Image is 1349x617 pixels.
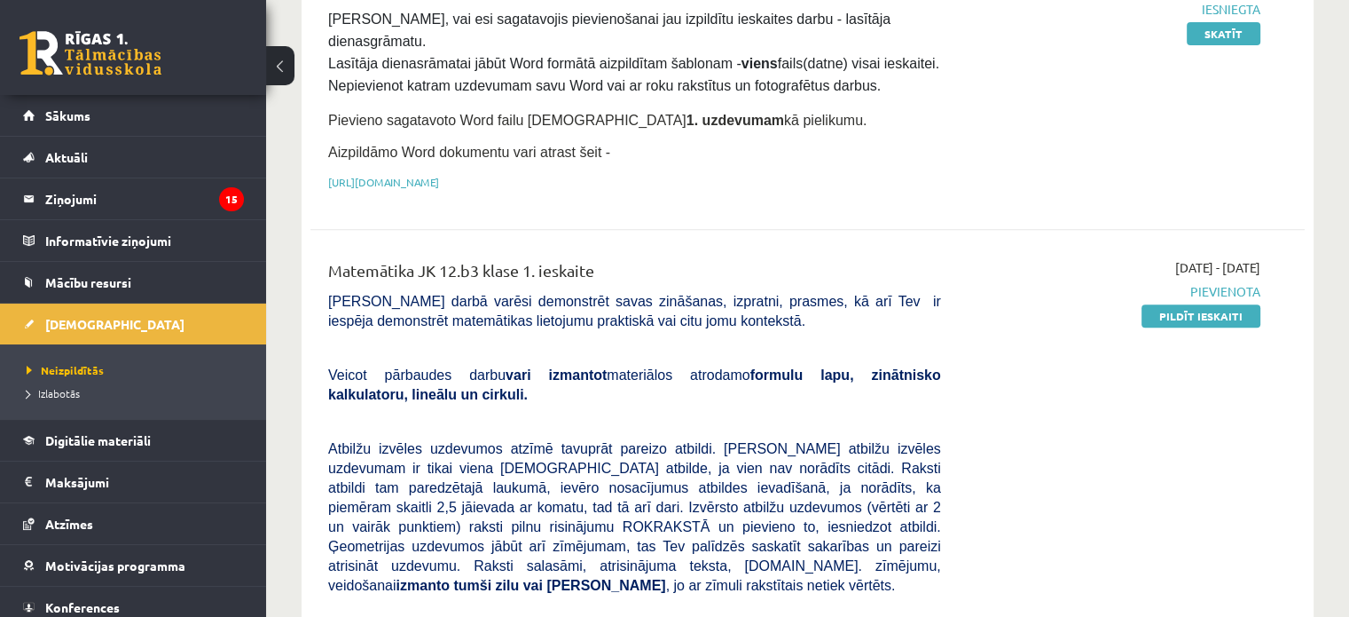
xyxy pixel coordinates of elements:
[23,262,244,303] a: Mācību resursi
[453,578,665,593] b: tumši zilu vai [PERSON_NAME]
[45,220,244,261] legend: Informatīvie ziņojumi
[968,282,1260,301] span: Pievienota
[686,113,784,128] strong: 1. uzdevumam
[45,558,185,573] span: Motivācijas programma
[1141,305,1260,328] a: Pildīt ieskaiti
[328,368,941,402] b: formulu lapu, zinātnisko kalkulatoru, lineālu un cirkuli.
[27,362,248,378] a: Neizpildītās
[23,137,244,178] a: Aktuāli
[45,107,90,123] span: Sākums
[328,258,941,291] div: Matemātika JK 12.b3 klase 1. ieskaite
[45,316,184,332] span: [DEMOGRAPHIC_DATA]
[23,503,244,544] a: Atzīmes
[1187,22,1260,45] a: Skatīt
[328,175,439,189] a: [URL][DOMAIN_NAME]
[328,113,867,128] span: Pievieno sagatavoto Word failu [DEMOGRAPHIC_DATA] kā pielikumu.
[23,220,244,261] a: Informatīvie ziņojumi
[328,441,941,593] span: Atbilžu izvēles uzdevumos atzīmē tavuprāt pareizo atbildi. [PERSON_NAME] atbilžu izvēles uzdevuma...
[45,149,88,165] span: Aktuāli
[45,432,151,448] span: Digitālie materiāli
[328,145,610,160] span: Aizpildāmo Word dokumentu vari atrast šeit -
[1175,258,1260,277] span: [DATE] - [DATE]
[741,56,778,71] strong: viens
[328,368,941,402] span: Veicot pārbaudes darbu materiālos atrodamo
[45,178,244,219] legend: Ziņojumi
[23,545,244,586] a: Motivācijas programma
[27,386,80,400] span: Izlabotās
[328,12,943,93] span: [PERSON_NAME], vai esi sagatavojis pievienošanai jau izpildītu ieskaites darbu - lasītāja dienasg...
[23,420,244,461] a: Digitālie materiāli
[506,368,607,383] b: vari izmantot
[23,462,244,502] a: Maksājumi
[45,516,93,532] span: Atzīmes
[27,363,104,377] span: Neizpildītās
[45,599,120,615] span: Konferences
[45,274,131,290] span: Mācību resursi
[23,95,244,136] a: Sākums
[328,294,941,328] span: [PERSON_NAME] darbā varēsi demonstrēt savas zināšanas, izpratni, prasmes, kā arī Tev ir iespēja d...
[23,178,244,219] a: Ziņojumi15
[20,31,161,75] a: Rīgas 1. Tālmācības vidusskola
[219,187,244,211] i: 15
[396,578,450,593] b: izmanto
[45,462,244,502] legend: Maksājumi
[23,304,244,344] a: [DEMOGRAPHIC_DATA]
[27,385,248,401] a: Izlabotās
